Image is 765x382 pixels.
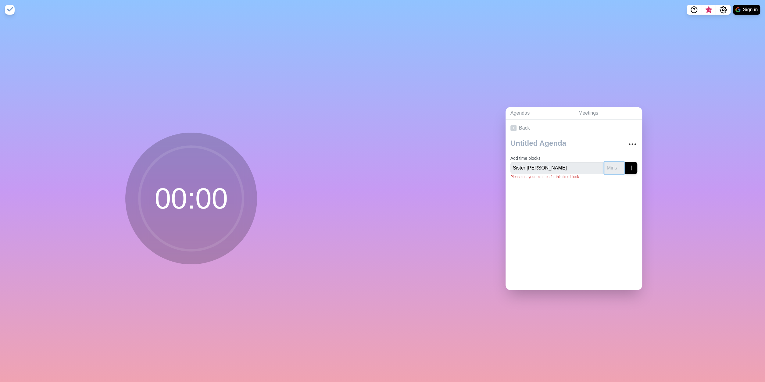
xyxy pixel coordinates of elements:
button: Sign in [733,5,760,15]
img: google logo [735,7,740,12]
input: Name [510,162,603,174]
input: Mins [604,162,624,174]
button: Help [687,5,701,15]
a: Back [506,120,642,137]
p: Please set your minutes for this time block [510,174,637,180]
a: Meetings [574,107,642,120]
img: timeblocks logo [5,5,15,15]
label: Add time blocks [510,156,541,161]
button: More [626,138,638,150]
button: What’s new [701,5,716,15]
button: Settings [716,5,731,15]
a: Agendas [506,107,574,120]
span: 3 [706,8,711,12]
